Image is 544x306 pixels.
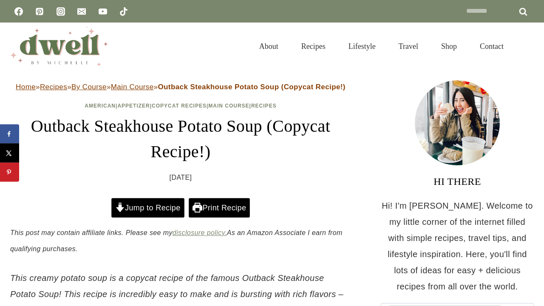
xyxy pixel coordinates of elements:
a: Shop [430,31,468,61]
a: About [248,31,290,61]
a: Travel [387,31,430,61]
button: View Search Form [519,39,534,54]
a: Contact [468,31,515,61]
a: By Course [71,83,107,91]
a: American [85,103,116,109]
a: Copycat Recipes [152,103,207,109]
p: Hi! I'm [PERSON_NAME]. Welcome to my little corner of the internet filled with simple recipes, tr... [381,198,534,295]
nav: Primary Navigation [248,31,515,61]
a: disclosure policy. [173,229,227,236]
a: Recipes [251,103,277,109]
a: Jump to Recipe [111,198,184,218]
a: Home [16,83,36,91]
strong: Outback Steakhouse Potato Soup (Copycat Recipe!) [158,83,345,91]
time: [DATE] [170,171,192,184]
span: » » » » [16,83,346,91]
a: Print Recipe [189,198,250,218]
a: Recipes [40,83,67,91]
a: Facebook [10,3,27,20]
a: YouTube [94,3,111,20]
a: Appetizer [117,103,150,109]
a: Pinterest [31,3,48,20]
a: Email [73,3,90,20]
h1: Outback Steakhouse Potato Soup (Copycat Recipe!) [10,113,351,164]
a: Main Course [111,83,154,91]
a: Recipes [290,31,337,61]
a: Instagram [52,3,69,20]
em: This post may contain affiliate links. Please see my As an Amazon Associate I earn from qualifyin... [10,229,343,252]
img: DWELL by michelle [10,27,108,66]
a: Lifestyle [337,31,387,61]
a: Main Course [208,103,249,109]
span: | | | | [85,103,276,109]
h3: HI THERE [381,174,534,189]
a: TikTok [115,3,132,20]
